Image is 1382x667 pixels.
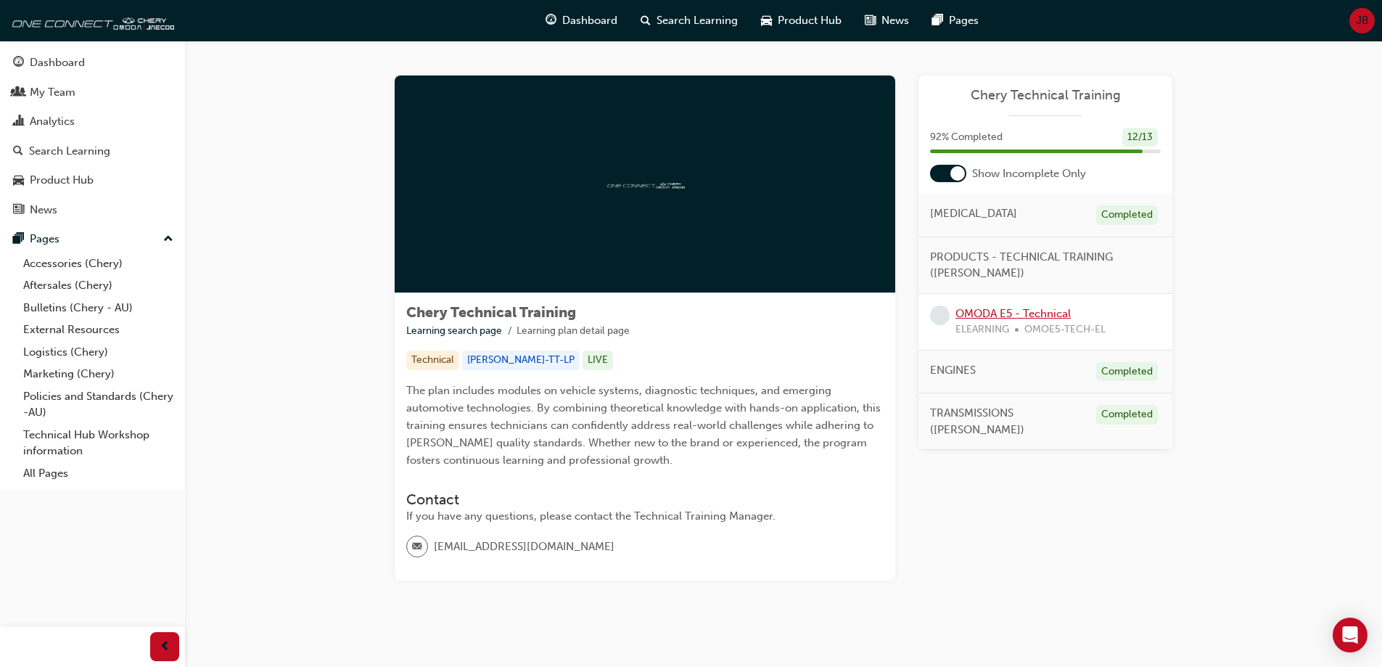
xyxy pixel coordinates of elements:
button: DashboardMy TeamAnalyticsSearch LearningProduct HubNews [6,46,179,226]
span: Pages [949,12,979,29]
span: email-icon [412,538,422,557]
div: Search Learning [29,143,110,160]
span: up-icon [163,230,173,249]
a: Search Learning [6,138,179,165]
span: people-icon [13,86,24,99]
a: guage-iconDashboard [534,6,629,36]
a: External Resources [17,319,179,341]
div: Completed [1096,405,1158,425]
a: Logistics (Chery) [17,341,179,364]
span: pages-icon [13,233,24,246]
div: My Team [30,84,75,101]
span: The plan includes modules on vehicle systems, diagnostic techniques, and emerging automotive tech... [406,384,884,467]
div: 12 / 13 [1122,128,1158,147]
span: PRODUCTS - TECHNICAL TRAINING ([PERSON_NAME]) [930,249,1149,282]
span: JB [1356,12,1369,29]
span: news-icon [13,204,24,217]
a: Aftersales (Chery) [17,274,179,297]
a: Learning search page [406,324,502,337]
span: news-icon [865,12,876,30]
span: search-icon [13,145,23,158]
button: Pages [6,226,179,253]
span: ENGINES [930,362,976,379]
span: Chery Technical Training [406,304,576,321]
a: My Team [6,79,179,106]
span: TRANSMISSIONS ([PERSON_NAME]) [930,405,1085,438]
a: All Pages [17,462,179,485]
span: search-icon [641,12,651,30]
img: oneconnect [7,6,174,35]
a: Analytics [6,108,179,135]
span: car-icon [761,12,772,30]
span: Dashboard [562,12,617,29]
a: pages-iconPages [921,6,990,36]
span: [MEDICAL_DATA] [930,205,1017,222]
span: Product Hub [778,12,842,29]
span: [EMAIL_ADDRESS][DOMAIN_NAME] [434,539,614,555]
span: Show Incomplete Only [972,165,1086,182]
div: [PERSON_NAME]-TT-LP [462,351,580,370]
a: search-iconSearch Learning [629,6,749,36]
a: Product Hub [6,167,179,194]
div: LIVE [583,351,613,370]
div: Product Hub [30,172,94,189]
div: Open Intercom Messenger [1333,618,1367,652]
a: Dashboard [6,49,179,76]
div: Analytics [30,113,75,130]
a: Accessories (Chery) [17,253,179,275]
a: Policies and Standards (Chery -AU) [17,385,179,424]
a: Marketing (Chery) [17,363,179,385]
div: Completed [1096,205,1158,225]
a: news-iconNews [853,6,921,36]
button: JB [1349,8,1375,33]
div: Completed [1096,362,1158,382]
span: News [881,12,909,29]
div: If you have any questions, please contact the Technical Training Manager. [406,508,884,525]
div: Technical [406,351,459,370]
li: Learning plan detail page [517,323,630,340]
div: Pages [30,231,59,247]
span: pages-icon [932,12,943,30]
a: Technical Hub Workshop information [17,424,179,462]
a: car-iconProduct Hub [749,6,853,36]
span: OMOE5-TECH-EL [1024,322,1106,338]
div: News [30,202,57,218]
a: Chery Technical Training [930,87,1161,104]
a: Bulletins (Chery - AU) [17,297,179,319]
span: chart-icon [13,115,24,128]
span: guage-icon [546,12,556,30]
a: OMODA E5 - Technical [955,307,1071,320]
span: prev-icon [160,638,170,656]
h3: Contact [406,491,884,508]
span: learningRecordVerb_NONE-icon [930,306,950,325]
span: Search Learning [657,12,738,29]
div: Dashboard [30,54,85,71]
a: News [6,197,179,224]
span: 92 % Completed [930,129,1003,146]
span: ELEARNING [955,322,1009,338]
span: car-icon [13,174,24,187]
span: guage-icon [13,57,24,70]
img: oneconnect [605,177,685,191]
